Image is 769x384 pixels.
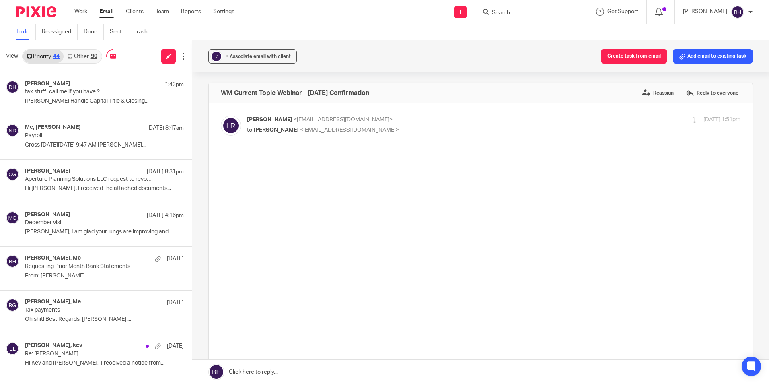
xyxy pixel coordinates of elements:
[25,142,184,149] p: Gross [DATE][DATE] 9:47 AM [PERSON_NAME]...
[684,87,740,99] label: Reply to everyone
[6,81,19,93] img: svg%3E
[703,116,740,124] p: [DATE] 1:51pm
[25,299,81,306] h4: [PERSON_NAME], Me
[6,168,19,181] img: svg%3E
[601,49,667,64] button: Create task from email
[221,89,369,97] h4: WM Current Topic Webinar - [DATE] Confirmation
[221,116,241,136] img: svg%3E
[6,52,18,60] span: View
[640,87,676,99] label: Reassign
[731,6,744,19] img: svg%3E
[74,8,87,16] a: Work
[23,50,64,63] a: Priority44
[247,117,292,122] span: [PERSON_NAME]
[6,342,19,355] img: svg%3E
[25,351,152,357] p: Re: [PERSON_NAME]
[25,342,82,349] h4: [PERSON_NAME], kev
[25,255,81,262] h4: [PERSON_NAME], Me
[491,10,563,17] input: Search
[91,54,97,59] div: 90
[683,8,727,16] p: [PERSON_NAME]
[25,81,70,87] h4: [PERSON_NAME]
[165,81,184,89] p: 1:43pm
[25,307,152,314] p: Tax payments
[110,24,128,40] a: Sent
[156,8,169,16] a: Team
[208,49,297,64] button: ? + Associate email with client
[25,219,152,226] p: December visit
[25,132,152,139] p: Payroll
[226,54,291,59] span: + Associate email with client
[181,8,201,16] a: Reports
[16,6,56,17] img: Pixie
[167,342,184,350] p: [DATE]
[247,127,252,133] span: to
[25,168,70,175] h4: [PERSON_NAME]
[84,24,104,40] a: Done
[106,49,120,63] img: inbox_syncing.svg
[25,316,184,323] p: Oh shit! Best Regards, [PERSON_NAME] ...
[300,127,399,133] span: <[EMAIL_ADDRESS][DOMAIN_NAME]>
[6,211,19,224] img: svg%3E
[53,54,60,59] div: 44
[147,211,184,219] p: [DATE] 4:16pm
[167,255,184,263] p: [DATE]
[294,117,393,122] span: <[EMAIL_ADDRESS][DOMAIN_NAME]>
[147,124,184,132] p: [DATE] 8:47am
[42,24,78,40] a: Reassigned
[6,255,19,268] img: svg%3E
[25,124,81,131] h4: Me, [PERSON_NAME]
[6,124,19,137] img: svg%3E
[16,24,36,40] a: To do
[126,8,144,16] a: Clients
[673,49,753,64] button: Add email to existing task
[25,176,152,183] p: Aperture Planning Solutions LLC request to revoke the Subchapter S election
[25,185,184,192] p: Hi [PERSON_NAME], I received the attached documents...
[134,24,154,40] a: Trash
[167,299,184,307] p: [DATE]
[25,273,184,279] p: From: [PERSON_NAME]...
[212,52,221,61] div: ?
[64,50,101,63] a: Other90
[25,89,152,95] p: tax stuff -call me if you have ?
[25,360,184,367] p: Hi Kev and [PERSON_NAME], I received a notice from...
[25,263,152,270] p: Requesting Prior Month Bank Statements
[253,127,299,133] span: [PERSON_NAME]
[147,168,184,176] p: [DATE] 8:31pm
[25,229,184,235] p: [PERSON_NAME], I am glad your lungs are improving and...
[6,299,19,312] img: svg%3E
[25,98,184,105] p: [PERSON_NAME] Handle Capital Title & Closing...
[99,8,114,16] a: Email
[25,211,70,218] h4: [PERSON_NAME]
[607,9,638,14] span: Get Support
[213,8,234,16] a: Settings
